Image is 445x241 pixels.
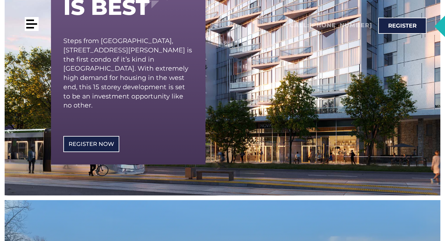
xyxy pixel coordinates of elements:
span: Register [388,23,417,28]
h2: Call: [290,22,372,29]
a: REgister Now [63,136,119,152]
a: Register [378,18,426,34]
p: Steps from [GEOGRAPHIC_DATA], [STREET_ADDRESS][PERSON_NAME] is the first condo of it’s kind in [G... [63,36,193,110]
span: REgister Now [69,141,114,147]
a: [PHONE_NUMBER] [309,22,372,29]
